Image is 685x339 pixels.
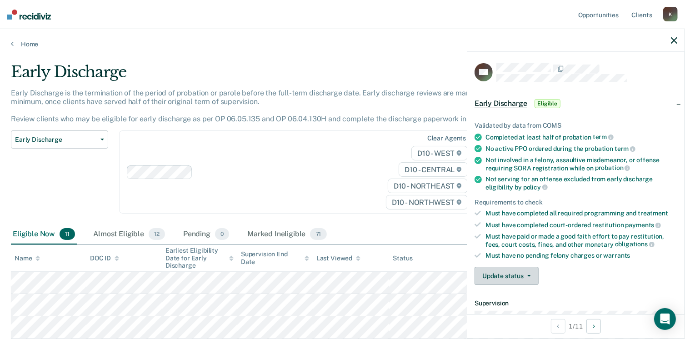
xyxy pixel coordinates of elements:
[149,228,165,240] span: 12
[615,145,635,152] span: term
[241,250,309,266] div: Supervision End Date
[181,224,231,244] div: Pending
[523,184,548,191] span: policy
[625,221,661,229] span: payments
[316,254,360,262] div: Last Viewed
[60,228,75,240] span: 11
[215,228,229,240] span: 0
[11,224,77,244] div: Eligible Now
[388,179,468,193] span: D10 - NORTHEAST
[11,63,525,89] div: Early Discharge
[399,162,468,177] span: D10 - CENTRAL
[485,175,677,191] div: Not serving for an offense excluded from early discharge eligibility by
[475,299,677,307] dt: Supervision
[485,156,677,172] div: Not involved in a felony, assaultive misdemeanor, or offense requiring SORA registration while on
[475,199,677,206] div: Requirements to check
[485,133,677,141] div: Completed at least half of probation
[11,40,674,48] a: Home
[535,99,560,108] span: Eligible
[467,314,685,338] div: 1 / 11
[475,122,677,130] div: Validated by data from COMS
[638,209,668,217] span: treatment
[15,254,40,262] div: Name
[310,228,326,240] span: 71
[475,99,527,108] span: Early Discharge
[485,209,677,217] div: Must have completed all required programming and
[15,136,97,144] span: Early Discharge
[593,133,614,140] span: term
[165,247,234,269] div: Earliest Eligibility Date for Early Discharge
[411,146,468,160] span: D10 - WEST
[485,145,677,153] div: No active PPO ordered during the probation
[551,319,565,334] button: Previous Opportunity
[586,319,601,334] button: Next Opportunity
[615,240,655,248] span: obligations
[475,267,539,285] button: Update status
[485,221,677,229] div: Must have completed court-ordered restitution
[91,224,167,244] div: Almost Eligible
[485,252,677,259] div: Must have no pending felony charges or
[90,254,119,262] div: DOC ID
[427,135,466,142] div: Clear agents
[11,89,500,124] p: Early Discharge is the termination of the period of probation or parole before the full-term disc...
[604,252,630,259] span: warrants
[393,254,412,262] div: Status
[245,224,328,244] div: Marked Ineligible
[654,308,676,330] div: Open Intercom Messenger
[663,7,678,21] div: K
[7,10,51,20] img: Recidiviz
[386,195,468,209] span: D10 - NORTHWEST
[485,233,677,248] div: Must have paid or made a good faith effort to pay restitution, fees, court costs, fines, and othe...
[595,164,630,171] span: probation
[467,89,685,118] div: Early DischargeEligible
